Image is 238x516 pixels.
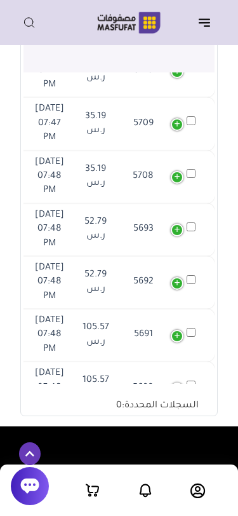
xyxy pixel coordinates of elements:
[116,401,122,411] span: 0
[119,362,168,414] td: 5690
[27,362,72,414] td: [DATE] 07:48 PM
[119,309,168,362] td: 5691
[72,309,119,362] td: 105.57 ر.س
[119,256,168,309] td: 5692
[27,97,72,150] td: [DATE] 07:47 PM
[72,203,119,256] td: 52.79 ر.س
[100,391,215,413] div: السجلات المحددة:
[119,151,168,203] td: 5708
[27,203,72,256] td: [DATE] 07:48 PM
[72,151,119,203] td: 35.19 ر.س
[27,309,72,362] td: [DATE] 07:48 PM
[72,97,119,150] td: 35.19 ر.س
[27,256,72,309] td: [DATE] 07:48 PM
[119,203,168,256] td: 5693
[88,10,169,35] img: Logo
[72,362,119,414] td: 105.57 ر.س
[119,97,168,150] td: 5709
[27,151,72,203] td: [DATE] 07:48 PM
[72,256,119,309] td: 52.79 ر.س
